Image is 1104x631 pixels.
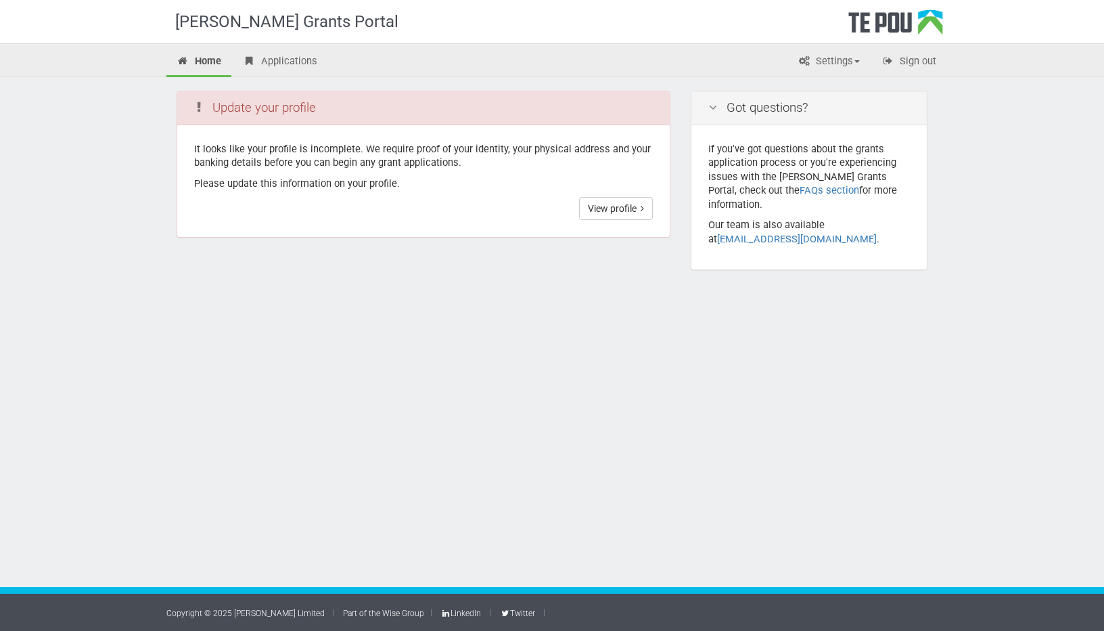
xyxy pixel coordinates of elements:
[787,47,870,77] a: Settings
[708,142,910,212] p: If you've got questions about the grants application process or you're experiencing issues with t...
[233,47,327,77] a: Applications
[194,142,653,170] p: It looks like your profile is incomplete. We require proof of your identity, your physical addres...
[499,609,534,618] a: Twitter
[343,609,424,618] a: Part of the Wise Group
[194,177,653,191] p: Please update this information on your profile.
[166,609,325,618] a: Copyright © 2025 [PERSON_NAME] Limited
[708,218,910,246] p: Our team is also available at .
[717,233,877,245] a: [EMAIL_ADDRESS][DOMAIN_NAME]
[800,184,859,196] a: FAQs section
[848,9,943,43] div: Te Pou Logo
[691,91,927,125] div: Got questions?
[166,47,231,77] a: Home
[871,47,946,77] a: Sign out
[440,609,481,618] a: LinkedIn
[579,197,653,220] a: View profile
[177,91,670,125] div: Update your profile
